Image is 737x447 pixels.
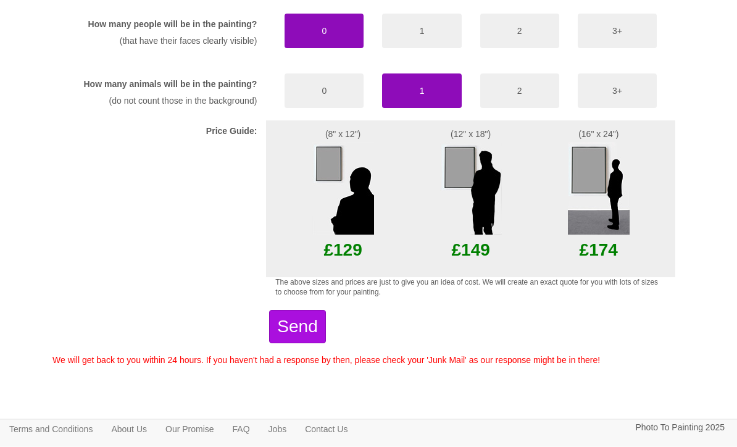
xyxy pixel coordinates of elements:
[429,235,513,265] p: £149
[635,420,725,435] p: Photo To Painting 2025
[285,14,364,49] button: 0
[296,420,357,438] a: Contact Us
[382,14,461,49] button: 1
[275,127,410,143] p: (8" x 12")
[429,127,513,143] p: (12" x 18")
[578,14,657,49] button: 3+
[568,143,630,235] img: Example size of a large painting
[480,74,559,109] button: 2
[531,235,666,265] p: £174
[480,14,559,49] button: 2
[285,74,364,109] button: 0
[84,78,257,91] label: How many animals will be in the painting?
[88,19,257,31] label: How many people will be in the painting?
[275,235,410,265] p: £129
[52,353,685,369] p: We will get back to you within 24 hours. If you haven't had a response by then, please check your...
[223,420,259,438] a: FAQ
[440,143,502,235] img: Example size of a Midi painting
[206,125,257,138] label: Price Guide:
[331,380,406,398] iframe: fb:like Facebook Social Plugin
[156,420,223,438] a: Our Promise
[312,143,374,235] img: Example size of a small painting
[71,34,257,49] p: (that have their faces clearly visible)
[578,74,657,109] button: 3+
[71,94,257,109] p: (do not count those in the background)
[102,420,156,438] a: About Us
[269,311,325,344] button: Send
[382,74,461,109] button: 1
[275,278,666,298] p: The above sizes and prices are just to give you an idea of cost. We will create an exact quote fo...
[259,420,296,438] a: Jobs
[531,127,666,143] p: (16" x 24")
